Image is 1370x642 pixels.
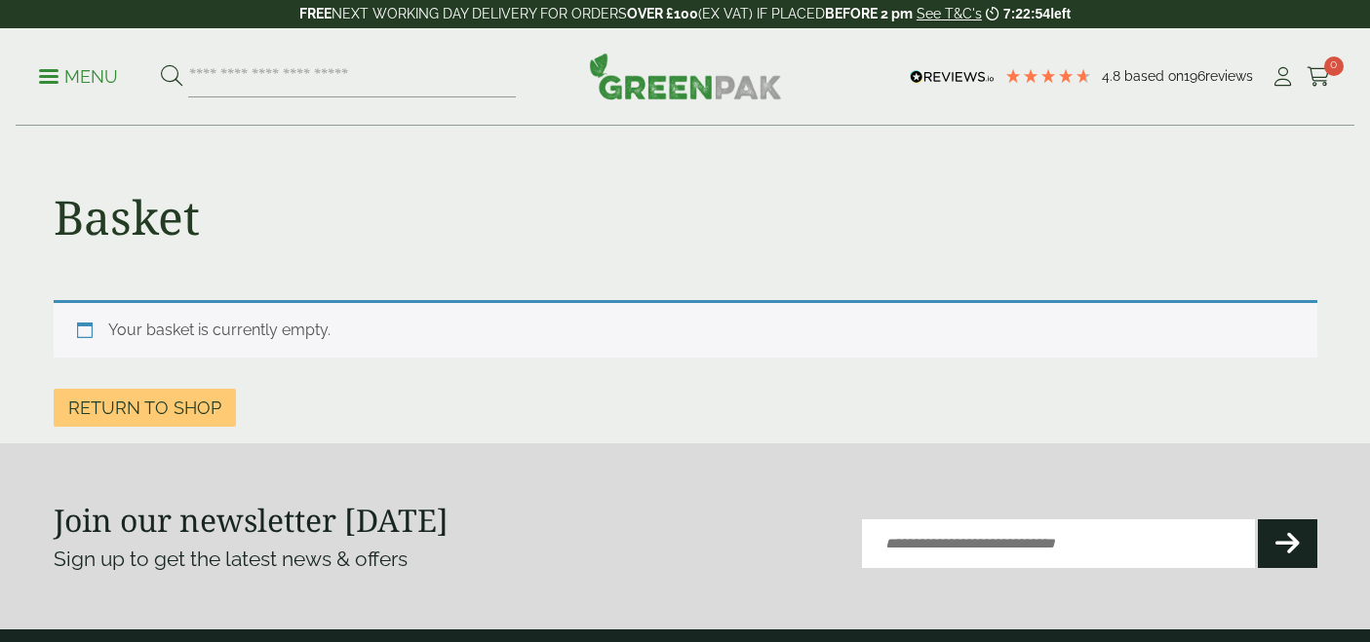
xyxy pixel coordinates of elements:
[910,70,995,84] img: REVIEWS.io
[825,6,913,21] strong: BEFORE 2 pm
[54,189,200,245] h1: Basket
[39,65,118,89] p: Menu
[1050,6,1071,21] span: left
[1205,68,1253,84] span: reviews
[54,389,236,427] a: Return to shop
[1307,67,1331,87] i: Cart
[1003,6,1050,21] span: 7:22:54
[1307,62,1331,92] a: 0
[54,300,1317,358] div: Your basket is currently empty.
[39,65,118,85] a: Menu
[54,499,449,541] strong: Join our newsletter [DATE]
[54,544,622,575] p: Sign up to get the latest news & offers
[1102,68,1124,84] span: 4.8
[1324,57,1344,76] span: 0
[1184,68,1205,84] span: 196
[1004,67,1092,85] div: 4.79 Stars
[1124,68,1184,84] span: Based on
[1271,67,1295,87] i: My Account
[627,6,698,21] strong: OVER £100
[917,6,982,21] a: See T&C's
[589,53,782,99] img: GreenPak Supplies
[299,6,332,21] strong: FREE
